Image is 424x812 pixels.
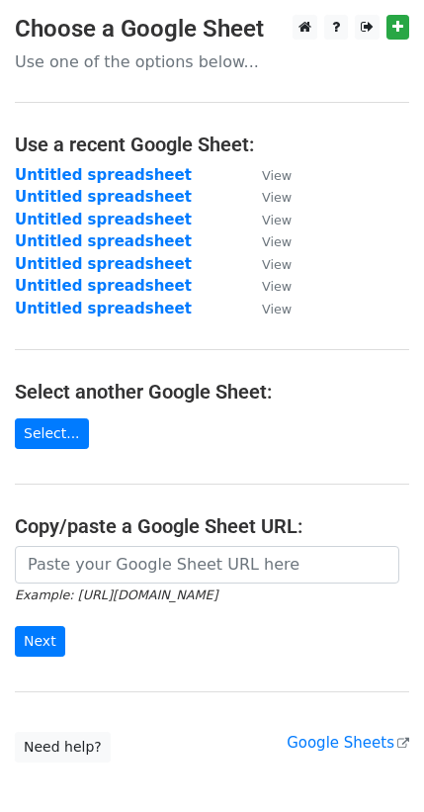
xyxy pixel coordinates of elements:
[287,734,409,752] a: Google Sheets
[15,418,89,449] a: Select...
[15,587,217,602] small: Example: [URL][DOMAIN_NAME]
[15,188,192,206] a: Untitled spreadsheet
[262,213,292,227] small: View
[242,211,292,228] a: View
[15,166,192,184] a: Untitled spreadsheet
[262,279,292,294] small: View
[242,232,292,250] a: View
[15,626,65,657] input: Next
[15,51,409,72] p: Use one of the options below...
[15,380,409,404] h4: Select another Google Sheet:
[262,168,292,183] small: View
[15,277,192,295] a: Untitled spreadsheet
[262,190,292,205] small: View
[15,255,192,273] a: Untitled spreadsheet
[242,300,292,317] a: View
[262,234,292,249] small: View
[15,232,192,250] a: Untitled spreadsheet
[15,514,409,538] h4: Copy/paste a Google Sheet URL:
[242,166,292,184] a: View
[262,257,292,272] small: View
[242,255,292,273] a: View
[15,546,399,584] input: Paste your Google Sheet URL here
[15,211,192,228] a: Untitled spreadsheet
[242,188,292,206] a: View
[15,300,192,317] a: Untitled spreadsheet
[15,133,409,156] h4: Use a recent Google Sheet:
[15,732,111,763] a: Need help?
[15,15,409,44] h3: Choose a Google Sheet
[242,277,292,295] a: View
[262,302,292,316] small: View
